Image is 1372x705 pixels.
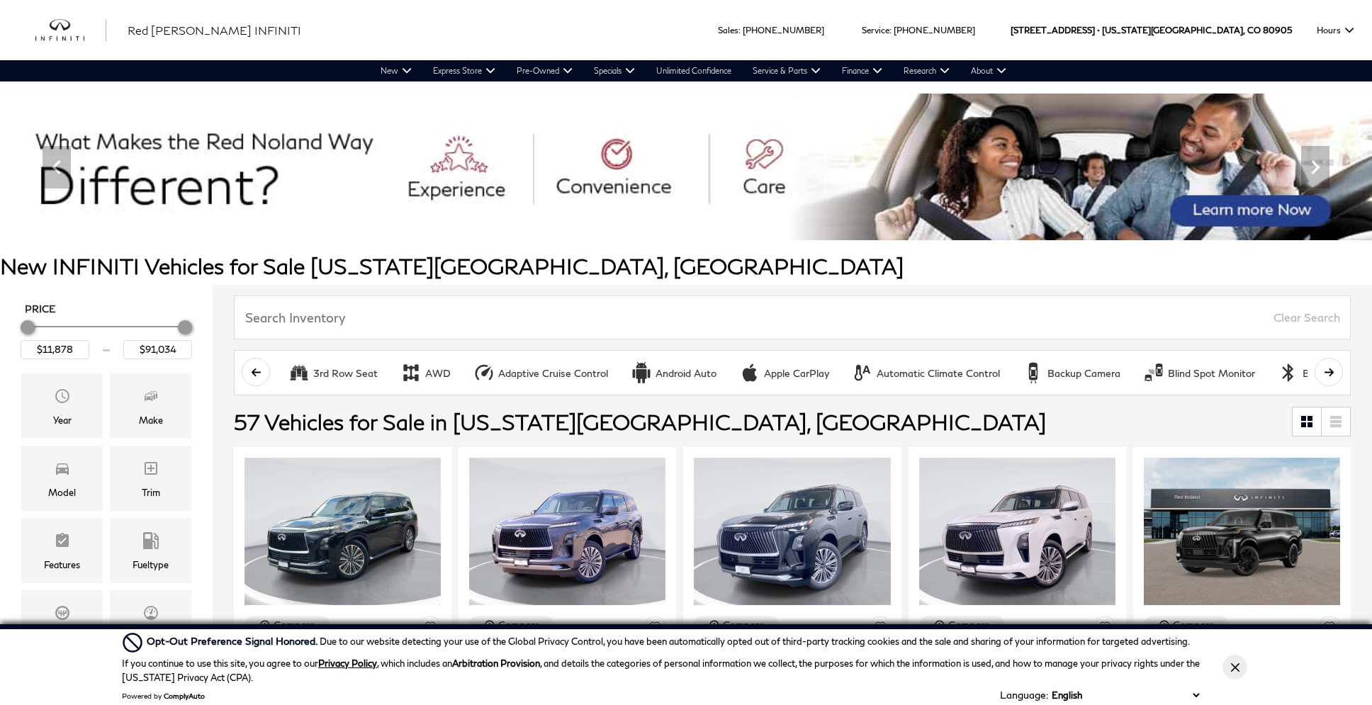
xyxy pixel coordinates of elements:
[123,340,192,359] input: Maximum
[831,60,893,81] a: Finance
[452,658,540,669] strong: Arbitration Provision
[128,22,301,39] a: Red [PERSON_NAME] INFINITI
[738,25,741,35] span: :
[21,315,192,359] div: Price
[43,146,71,188] div: Previous
[122,692,205,700] div: Powered by
[244,458,441,605] img: 2025 INFINITI QX80 LUXE 4WD
[128,23,301,37] span: Red [PERSON_NAME] INFINITI
[646,60,742,81] a: Unlimited Confidence
[53,412,72,428] div: Year
[370,60,422,81] a: New
[393,358,459,388] button: AWDAWD
[1270,358,1356,388] button: BluetoothBluetooth
[656,367,716,380] div: Android Auto
[21,590,103,655] div: TransmissionTransmission
[1135,358,1263,388] button: Blind Spot MonitorBlind Spot Monitor
[742,60,831,81] a: Service & Parts
[469,458,665,605] img: 2025 INFINITI QX80 LUXE 4WD
[54,601,71,629] span: Transmission
[21,340,89,359] input: Minimum
[178,320,192,334] div: Maximum Price
[44,557,80,573] div: Features
[110,373,191,439] div: MakeMake
[142,529,159,557] span: Fueltype
[242,358,270,386] button: scroll left
[649,214,663,228] span: Go to slide 3
[498,619,540,631] div: Compare
[844,358,1008,388] button: Automatic Climate ControlAutomatic Climate Control
[743,25,824,35] a: [PHONE_NUMBER]
[244,616,330,634] button: Compare Vehicle
[852,362,873,383] div: Automatic Climate Control
[723,619,765,631] div: Compare
[1319,616,1340,642] button: Save Vehicle
[400,362,422,383] div: AWD
[1048,688,1203,702] select: Language Select
[877,367,1000,380] div: Automatic Climate Control
[370,60,1017,81] nav: Main Navigation
[1023,362,1044,383] div: Backup Camera
[893,60,960,81] a: Research
[1144,458,1340,605] img: 2026 INFINITI QX80 SPORT 4WD
[498,367,608,380] div: Adaptive Cruise Control
[164,692,205,700] a: ComplyAuto
[1094,616,1115,642] button: Save Vehicle
[623,358,724,388] button: Android AutoAndroid Auto
[110,446,191,511] div: TrimTrim
[1278,362,1299,383] div: Bluetooth
[21,446,103,511] div: ModelModel
[731,358,837,388] button: Apple CarPlayApple CarPlay
[960,60,1017,81] a: About
[1222,655,1247,679] button: Close Button
[689,214,703,228] span: Go to slide 5
[1315,358,1343,386] button: scroll right
[25,303,188,315] h5: Price
[122,658,1200,683] p: If you continue to use this site, you agree to our , which includes an , and details the categori...
[718,25,738,35] span: Sales
[609,214,624,228] span: Go to slide 1
[318,658,377,669] a: Privacy Policy
[142,456,159,485] span: Trim
[1303,367,1349,380] div: Bluetooth
[1015,358,1128,388] button: Backup CameraBackup Camera
[35,19,106,42] a: infiniti
[420,616,441,642] button: Save Vehicle
[1168,367,1255,380] div: Blind Spot Monitor
[694,458,890,605] img: 2025 INFINITI QX80 LUXE 4WD
[234,409,1046,434] span: 57 Vehicles for Sale in [US_STATE][GEOGRAPHIC_DATA], [GEOGRAPHIC_DATA]
[870,616,891,642] button: Save Vehicle
[288,362,310,383] div: 3rd Row Seat
[1000,690,1048,700] div: Language:
[583,60,646,81] a: Specials
[894,25,975,35] a: [PHONE_NUMBER]
[422,60,506,81] a: Express Store
[139,412,163,428] div: Make
[709,214,723,228] span: Go to slide 6
[21,320,35,334] div: Minimum Price
[21,373,103,439] div: YearYear
[469,616,554,634] button: Compare Vehicle
[919,616,1004,634] button: Compare Vehicle
[506,60,583,81] a: Pre-Owned
[54,384,71,412] span: Year
[142,601,159,629] span: Mileage
[281,358,386,388] button: 3rd Row Seat3rd Row Seat
[54,529,71,557] span: Features
[234,295,1351,339] input: Search Inventory
[764,367,829,380] div: Apple CarPlay
[729,214,743,228] span: Go to slide 7
[425,367,451,380] div: AWD
[147,635,320,647] span: Opt-Out Preference Signal Honored .
[54,456,71,485] span: Model
[862,25,889,35] span: Service
[147,633,1190,649] div: Due to our website detecting your use of the Global Privacy Control, you have been automatically ...
[748,214,763,228] span: Go to slide 8
[629,214,643,228] span: Go to slide 2
[644,616,665,642] button: Save Vehicle
[35,19,106,42] img: INFINITI
[948,619,990,631] div: Compare
[669,214,683,228] span: Go to slide 4
[48,485,76,500] div: Model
